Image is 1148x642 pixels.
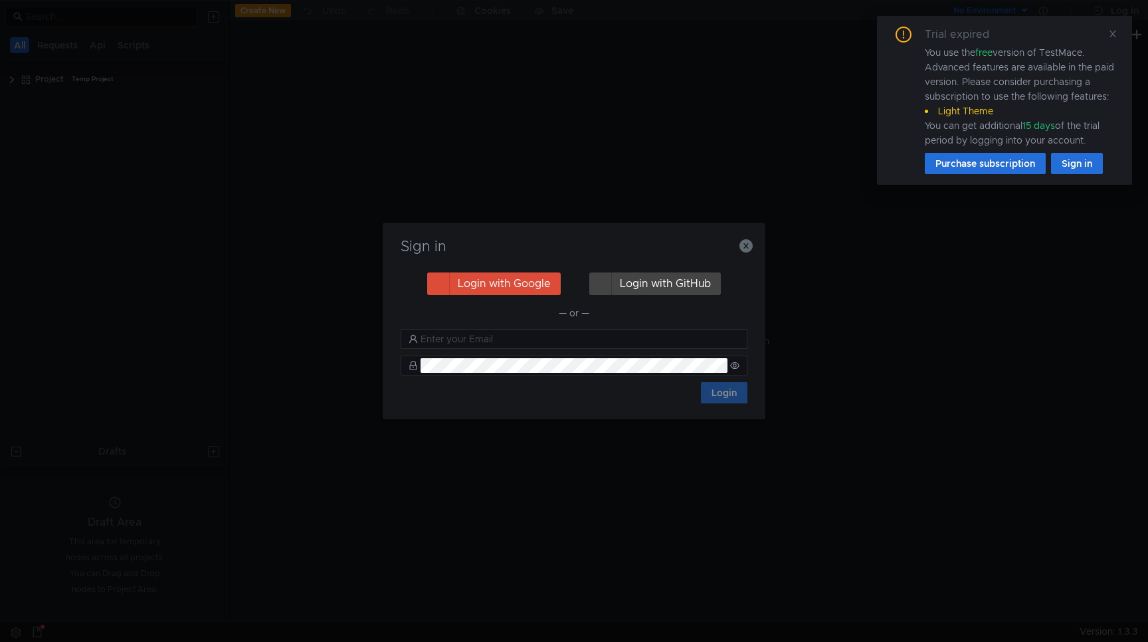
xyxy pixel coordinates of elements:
[427,272,561,295] button: Login with Google
[589,272,721,295] button: Login with GitHub
[975,47,993,58] span: free
[1022,120,1055,132] span: 15 days
[925,118,1116,148] div: You can get additional of the trial period by logging into your account.
[925,45,1116,148] div: You use the version of TestMace. Advanced features are available in the paid version. Please cons...
[925,104,1116,118] li: Light Theme
[925,27,1005,43] div: Trial expired
[421,332,739,346] input: Enter your Email
[925,153,1046,174] button: Purchase subscription
[1051,153,1103,174] button: Sign in
[401,305,747,321] div: — or —
[399,239,749,255] h3: Sign in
